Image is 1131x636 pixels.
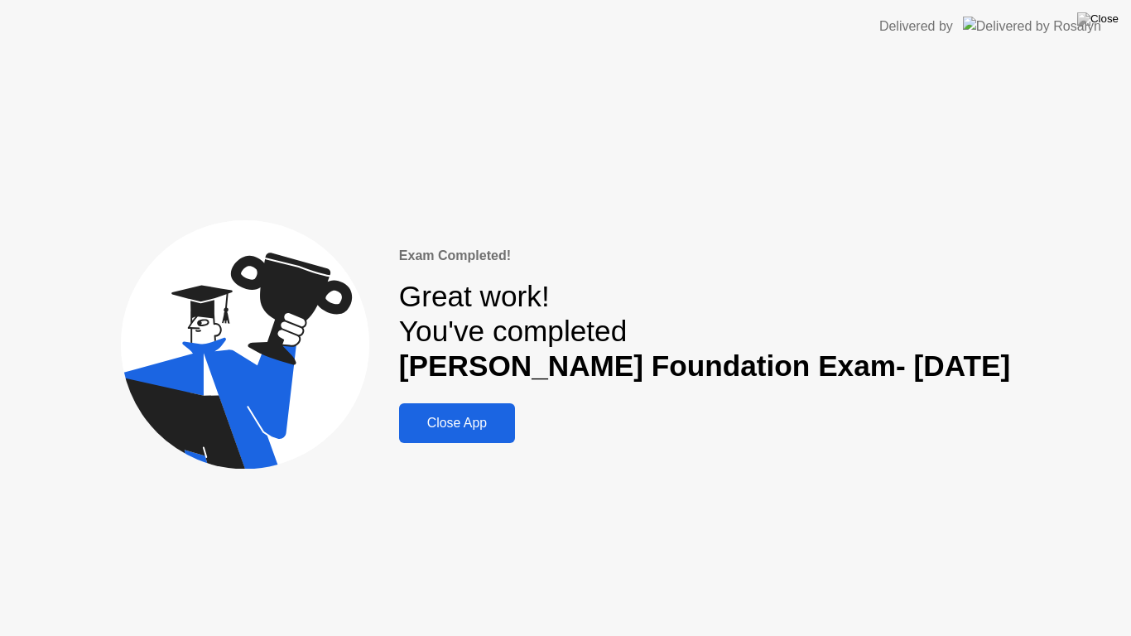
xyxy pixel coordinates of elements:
[404,416,510,431] div: Close App
[399,246,1010,266] div: Exam Completed!
[399,349,1010,382] b: [PERSON_NAME] Foundation Exam- [DATE]
[963,17,1101,36] img: Delivered by Rosalyn
[879,17,953,36] div: Delivered by
[399,279,1010,384] div: Great work! You've completed
[1077,12,1119,26] img: Close
[399,403,515,443] button: Close App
